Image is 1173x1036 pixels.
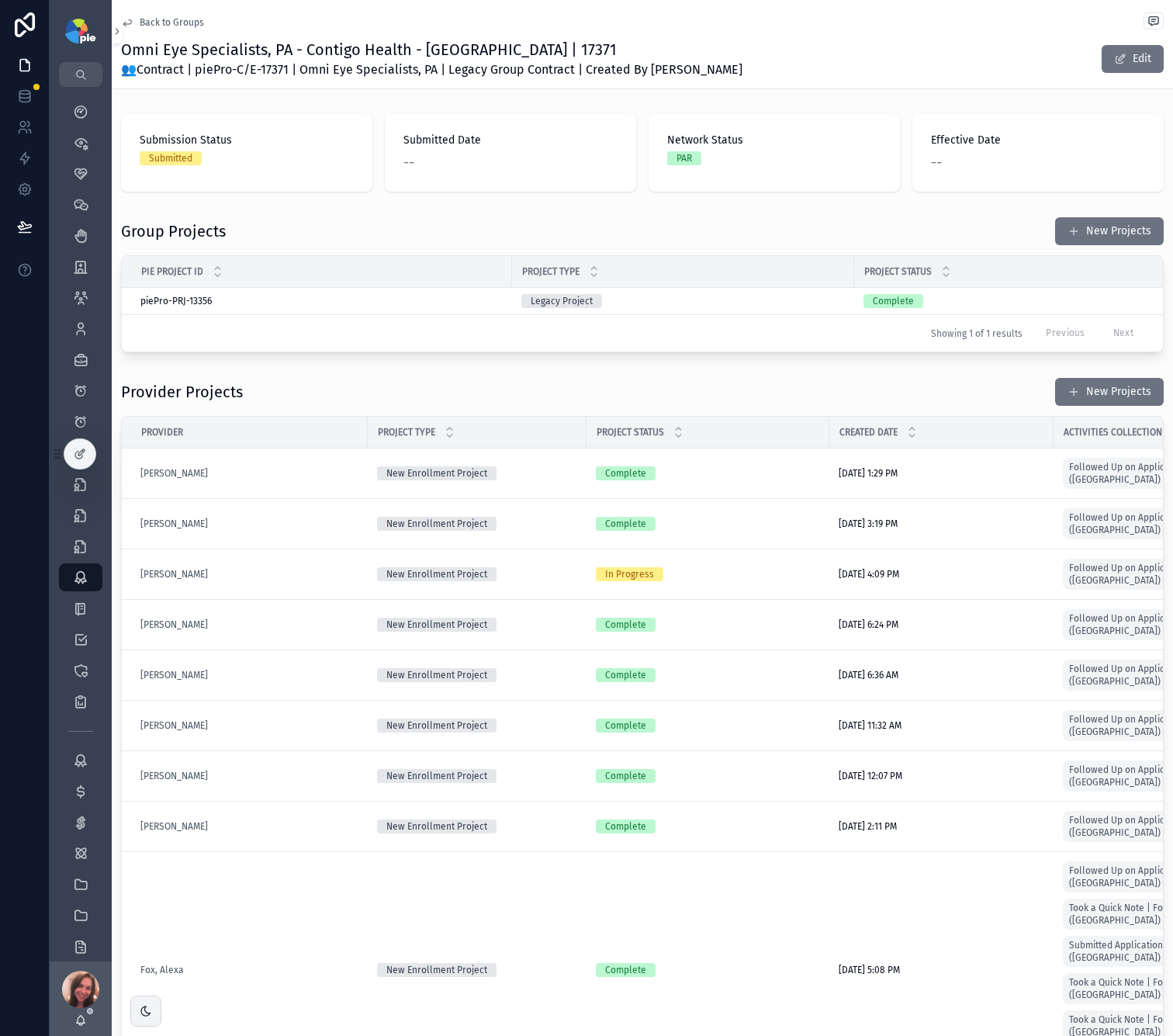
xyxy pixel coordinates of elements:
span: [DATE] 12:07 PM [839,770,902,782]
span: Submitted Date [403,133,618,148]
a: [DATE] 6:36 AM [839,669,1044,681]
div: New Enrollment Project [386,963,487,977]
a: Complete [596,819,820,833]
span: -- [403,151,414,173]
div: Complete [605,719,646,733]
span: Project Status [864,265,932,278]
a: [PERSON_NAME] [140,568,208,580]
div: New Enrollment Project [386,668,487,682]
span: Project Type [522,265,580,278]
span: [DATE] 1:29 PM [839,467,898,480]
a: New Enrollment Project [377,567,577,581]
a: Complete [596,963,820,977]
a: [PERSON_NAME] [140,820,358,833]
div: Complete [605,819,646,833]
a: Complete [596,668,820,682]
div: New Enrollment Project [386,819,487,833]
h1: Group Projects [121,220,226,242]
span: Showing 1 of 1 results [931,327,1022,340]
a: New Enrollment Project [377,668,577,682]
a: [PERSON_NAME] [140,770,358,782]
button: Edit [1102,45,1164,73]
a: Complete [596,618,820,632]
span: Activities collection [1064,426,1162,438]
div: Legacy Project [531,294,593,308]
div: New Enrollment Project [386,567,487,581]
a: [PERSON_NAME] [140,467,208,480]
a: [DATE] 12:07 PM [839,770,1044,782]
a: Complete [596,517,820,531]
a: Complete [596,719,820,733]
div: Complete [605,517,646,531]
a: [PERSON_NAME] [140,568,358,580]
span: Provider [141,426,183,438]
span: Network Status [667,133,881,148]
a: New Enrollment Project [377,618,577,632]
a: [PERSON_NAME] [140,770,208,782]
a: [PERSON_NAME] [140,669,358,681]
a: [DATE] 6:24 PM [839,618,1044,631]
span: [PERSON_NAME] [140,820,208,833]
div: New Enrollment Project [386,618,487,632]
div: New Enrollment Project [386,769,487,783]
div: Complete [605,466,646,480]
div: Complete [605,668,646,682]
a: [DATE] 2:11 PM [839,820,1044,833]
a: [DATE] 11:32 AM [839,719,1044,732]
a: New Enrollment Project [377,719,577,733]
a: [PERSON_NAME] [140,669,208,681]
div: PAR [676,151,692,165]
span: Back to Groups [140,16,204,29]
span: [DATE] 6:24 PM [839,618,898,631]
a: New Enrollment Project [377,769,577,783]
span: 👥Contract | piePro-C/E-17371 | Omni Eye Specialists, PA | Legacy Group Contract | Created By [PER... [121,61,742,79]
a: Fox, Alexa [140,964,184,976]
a: New Enrollment Project [377,466,577,480]
div: Complete [605,963,646,977]
span: [DATE] 11:32 AM [839,719,901,732]
span: Pie Project ID [141,265,203,278]
button: New Projects [1055,217,1164,245]
a: [PERSON_NAME] [140,467,358,480]
span: Created Date [839,426,898,438]
span: [DATE] 3:19 PM [839,518,898,530]
span: [PERSON_NAME] [140,618,208,631]
button: New Projects [1055,378,1164,406]
span: Project Status [597,426,664,438]
a: In Progress [596,567,820,581]
a: [PERSON_NAME] [140,518,358,530]
a: [DATE] 4:09 PM [839,568,1044,580]
a: Fox, Alexa [140,964,358,976]
a: Complete [596,466,820,480]
a: [DATE] 3:19 PM [839,518,1044,530]
a: Back to Groups [121,16,204,29]
a: New Enrollment Project [377,819,577,833]
h1: Omni Eye Specialists, PA - Contigo Health - [GEOGRAPHIC_DATA] | 17371 [121,39,742,61]
a: [PERSON_NAME] [140,518,208,530]
span: Project Type [378,426,435,438]
div: Complete [873,294,914,308]
a: Legacy Project [521,294,845,308]
a: Complete [596,769,820,783]
div: Complete [605,618,646,632]
a: piePro-PRJ-13356 [140,295,503,307]
span: Effective Date [931,133,1145,148]
h1: Provider Projects [121,381,243,403]
span: [DATE] 2:11 PM [839,820,897,833]
a: New Enrollment Project [377,963,577,977]
div: Complete [605,769,646,783]
a: [PERSON_NAME] [140,719,208,732]
span: [DATE] 5:08 PM [839,964,900,976]
span: [DATE] 6:36 AM [839,669,898,681]
div: New Enrollment Project [386,466,487,480]
a: [DATE] 5:08 PM [839,964,1044,976]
